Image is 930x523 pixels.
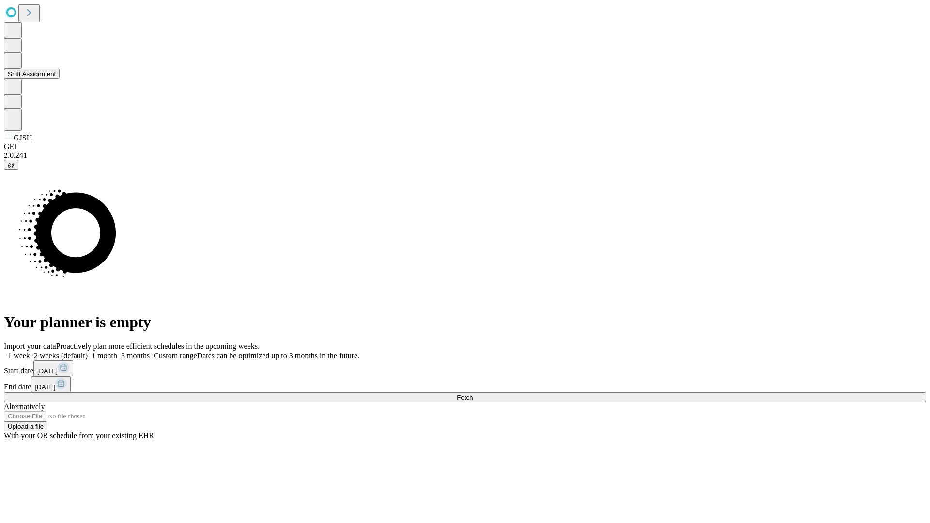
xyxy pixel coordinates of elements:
[4,342,56,350] span: Import your data
[8,161,15,169] span: @
[8,352,30,360] span: 1 week
[92,352,117,360] span: 1 month
[31,376,71,392] button: [DATE]
[4,421,47,431] button: Upload a file
[4,160,18,170] button: @
[197,352,359,360] span: Dates can be optimized up to 3 months in the future.
[4,313,926,331] h1: Your planner is empty
[457,394,473,401] span: Fetch
[4,69,60,79] button: Shift Assignment
[56,342,260,350] span: Proactively plan more efficient schedules in the upcoming weeks.
[4,402,45,411] span: Alternatively
[4,392,926,402] button: Fetch
[4,151,926,160] div: 2.0.241
[4,142,926,151] div: GEI
[4,360,926,376] div: Start date
[154,352,197,360] span: Custom range
[33,360,73,376] button: [DATE]
[35,384,55,391] span: [DATE]
[4,431,154,440] span: With your OR schedule from your existing EHR
[14,134,32,142] span: GJSH
[121,352,150,360] span: 3 months
[37,368,58,375] span: [DATE]
[34,352,88,360] span: 2 weeks (default)
[4,376,926,392] div: End date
